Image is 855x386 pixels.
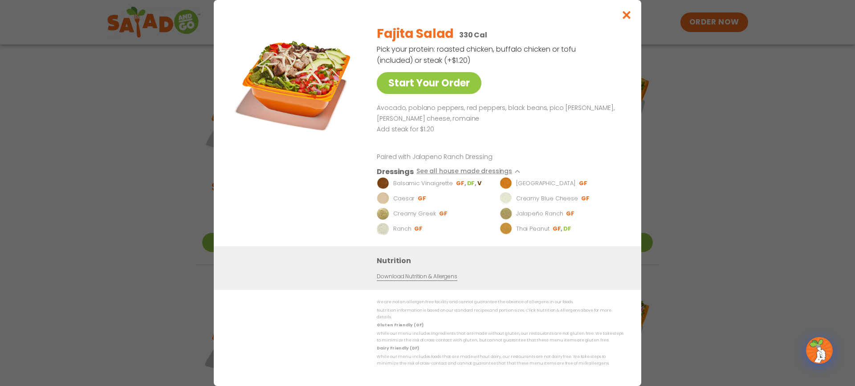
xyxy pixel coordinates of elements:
[393,224,411,233] p: Ranch
[418,195,427,203] li: GF
[579,179,588,187] li: GF
[566,210,575,218] li: GF
[500,192,512,205] img: Dressing preview image for Creamy Blue Cheese
[500,223,512,235] img: Dressing preview image for Thai Peanut
[377,299,623,305] p: We are not an allergen free facility and cannot guarantee the absence of allergens in our foods.
[563,225,572,233] li: DF
[377,207,389,220] img: Dressing preview image for Creamy Greek
[377,177,389,190] img: Dressing preview image for Balsamic Vinaigrette
[393,209,436,218] p: Creamy Greek
[234,18,358,142] img: Featured product photo for Fajita Salad
[516,179,576,188] p: [GEOGRAPHIC_DATA]
[581,195,590,203] li: GF
[377,124,620,135] p: Add steak for $1.20
[377,345,419,351] strong: Dairy Friendly (DF)
[377,330,623,344] p: While our menu includes ingredients that are made without gluten, our restaurants are not gluten ...
[377,24,454,43] h2: Fajita Salad
[456,179,467,187] li: GF
[377,255,628,266] h3: Nutrition
[516,209,563,218] p: Jalapeño Ranch
[377,353,623,367] p: While our menu includes foods that are made without dairy, our restaurants are not dairy free. We...
[377,166,414,177] h3: Dressings
[377,72,481,94] a: Start Your Order
[500,177,512,190] img: Dressing preview image for BBQ Ranch
[414,225,423,233] li: GF
[459,29,487,41] p: 330 Cal
[467,179,477,187] li: DF
[516,224,550,233] p: Thai Peanut
[393,194,415,203] p: Caesar
[516,194,578,203] p: Creamy Blue Cheese
[553,225,563,233] li: GF
[807,338,832,363] img: wpChatIcon
[377,223,389,235] img: Dressing preview image for Ranch
[500,207,512,220] img: Dressing preview image for Jalapeño Ranch
[416,166,525,177] button: See all house made dressings
[377,103,620,124] p: Avocado, poblano peppers, red peppers, black beans, pico [PERSON_NAME], [PERSON_NAME] cheese, rom...
[377,322,423,328] strong: Gluten Friendly (GF)
[439,210,448,218] li: GF
[377,44,577,66] p: Pick your protein: roasted chicken, buffalo chicken or tofu (included) or steak (+$1.20)
[377,307,623,321] p: Nutrition information is based on our standard recipes and portion sizes. Click Nutrition & Aller...
[377,192,389,205] img: Dressing preview image for Caesar
[477,179,482,187] li: V
[377,272,457,281] a: Download Nutrition & Allergens
[377,152,541,162] p: Paired with Jalapeno Ranch Dressing
[393,179,453,188] p: Balsamic Vinaigrette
